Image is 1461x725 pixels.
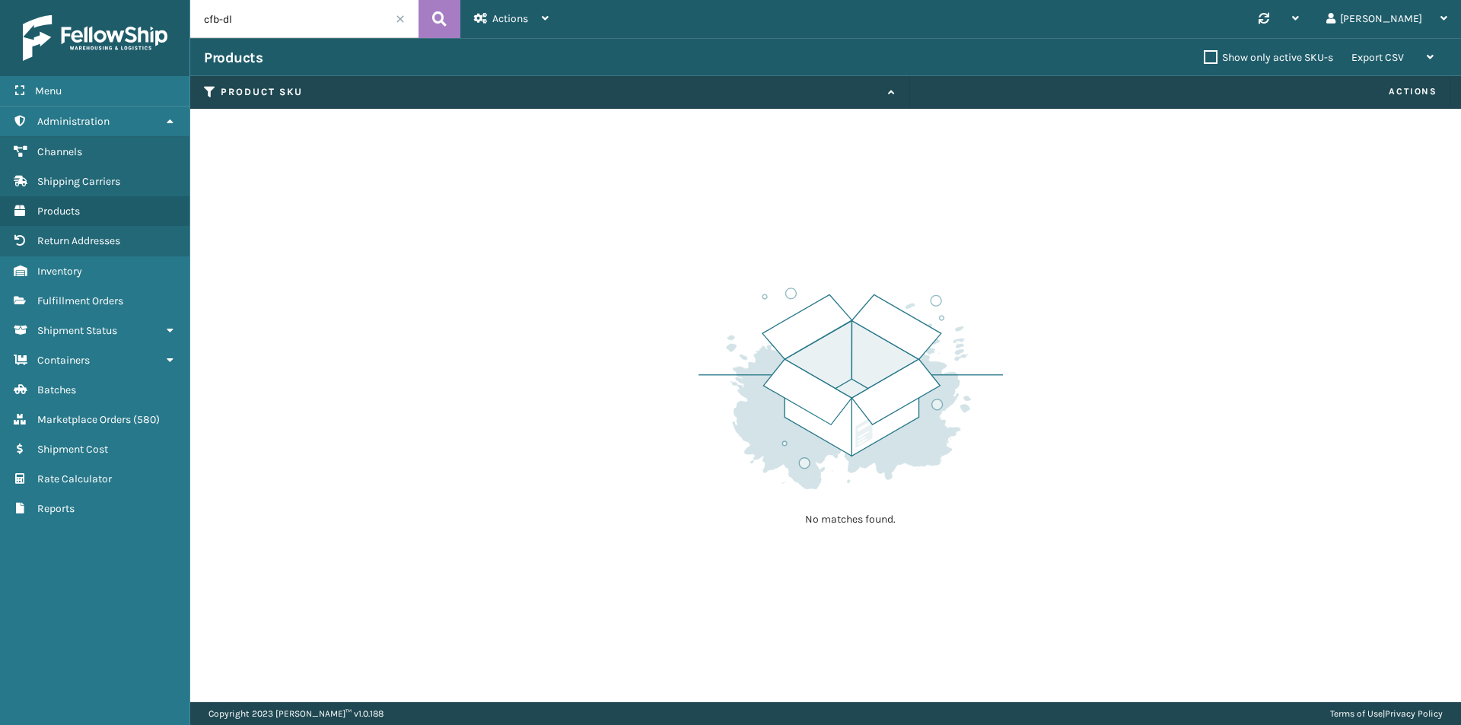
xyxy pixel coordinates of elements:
h3: Products [204,49,263,67]
span: Actions [492,12,528,25]
a: Privacy Policy [1385,708,1443,719]
span: Reports [37,502,75,515]
span: Shipment Cost [37,443,108,456]
span: Export CSV [1351,51,1404,64]
span: Batches [37,383,76,396]
span: Rate Calculator [37,472,112,485]
span: Channels [37,145,82,158]
span: Administration [37,115,110,128]
img: logo [23,15,167,61]
span: Shipment Status [37,324,117,337]
span: Menu [35,84,62,97]
span: ( 580 ) [133,413,160,426]
span: Actions [915,79,1447,104]
p: Copyright 2023 [PERSON_NAME]™ v 1.0.188 [208,702,384,725]
div: | [1330,702,1443,725]
span: Marketplace Orders [37,413,131,426]
a: Terms of Use [1330,708,1383,719]
span: Fulfillment Orders [37,294,123,307]
span: Inventory [37,265,82,278]
span: Shipping Carriers [37,175,120,188]
span: Return Addresses [37,234,120,247]
span: Containers [37,354,90,367]
label: Product SKU [221,85,880,99]
span: Products [37,205,80,218]
label: Show only active SKU-s [1204,51,1333,64]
